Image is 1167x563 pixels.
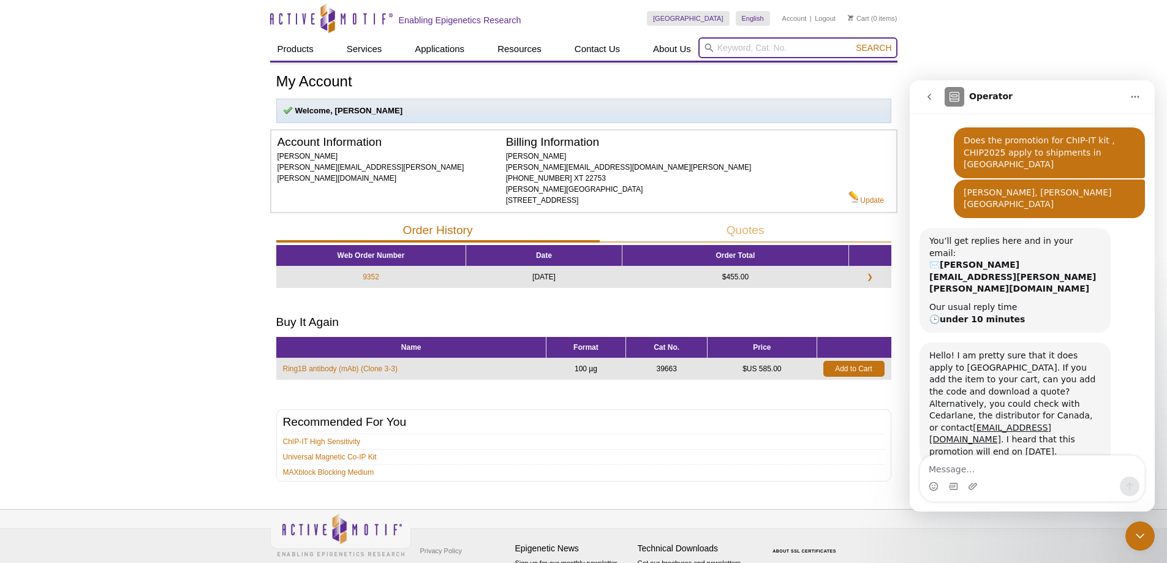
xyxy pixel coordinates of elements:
[848,191,860,203] img: Edit
[600,219,891,243] button: Quotes
[276,317,891,328] h2: Buy It Again
[417,542,465,560] a: Privacy Policy
[852,42,895,53] button: Search
[276,245,466,266] th: Web Order Number
[622,245,848,266] th: Order Total
[283,452,377,463] a: Universal Magnetic Co-IP Kit
[278,152,464,183] span: [PERSON_NAME] [PERSON_NAME][EMAIL_ADDRESS][PERSON_NAME][PERSON_NAME][DOMAIN_NAME]
[278,137,506,148] h2: Account Information
[407,37,472,61] a: Applications
[698,37,897,58] input: Keyword, Cat. No.
[283,436,361,447] a: ChIP-IT High Sensitivity
[283,417,885,428] h2: Recommended For You
[772,549,836,553] a: ABOUT SSL CERTIFICATES
[859,271,880,282] a: ❯
[638,543,754,554] h4: Technical Downloads
[708,358,817,379] td: $US 585.00
[736,11,770,26] a: English
[546,337,625,358] th: Format
[646,37,698,61] a: About Us
[466,245,622,266] th: Date
[810,11,812,26] li: |
[339,37,390,61] a: Services
[626,358,708,379] td: 39663
[276,337,546,358] th: Name
[622,266,848,288] td: $455.00
[546,358,625,379] td: 100 µg
[490,37,549,61] a: Resources
[782,14,807,23] a: Account
[647,11,730,26] a: [GEOGRAPHIC_DATA]
[283,467,374,478] a: MAXblock Blocking Medium
[823,361,885,377] a: Add to Cart
[466,266,622,288] td: [DATE]
[848,15,853,21] img: Your Cart
[276,74,891,91] h1: My Account
[848,191,884,206] a: Update
[848,14,869,23] a: Cart
[270,510,411,559] img: Active Motif,
[856,43,891,53] span: Search
[848,11,897,26] li: (0 items)
[815,14,836,23] a: Logout
[567,37,627,61] a: Contact Us
[626,337,708,358] th: Cat No.
[363,271,379,282] a: 9352
[1125,521,1155,551] iframe: Intercom live chat
[276,219,600,243] button: Order History
[399,15,521,26] h2: Enabling Epigenetics Research
[283,105,885,116] p: Welcome, [PERSON_NAME]
[283,363,398,374] a: Ring1B antibody (mAb) (Clone 3-3)
[270,37,321,61] a: Products
[515,543,632,554] h4: Epigenetic News
[760,531,852,558] table: Click to Verify - This site chose Symantec SSL for secure e-commerce and confidential communicati...
[506,152,752,205] span: [PERSON_NAME] [PERSON_NAME][EMAIL_ADDRESS][DOMAIN_NAME][PERSON_NAME] [PHONE_NUMBER] XT 22753 [PER...
[506,137,849,148] h2: Billing Information
[910,80,1155,512] iframe: Intercom live chat
[708,337,817,358] th: Price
